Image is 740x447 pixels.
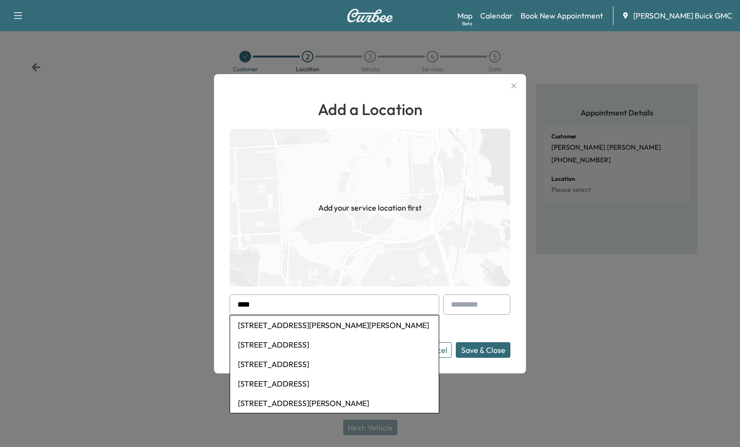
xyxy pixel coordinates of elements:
li: [STREET_ADDRESS] [230,335,439,354]
h1: Add a Location [230,97,510,121]
span: [PERSON_NAME] Buick GMC [633,10,732,21]
h1: Add your service location first [318,202,422,214]
li: [STREET_ADDRESS][PERSON_NAME] [230,393,439,413]
a: Calendar [480,10,513,21]
div: Beta [462,20,472,27]
a: Book New Appointment [521,10,603,21]
button: Save & Close [456,342,510,358]
li: [STREET_ADDRESS] [230,354,439,374]
li: [STREET_ADDRESS][PERSON_NAME][PERSON_NAME] [230,315,439,335]
img: Curbee Logo [347,9,393,22]
li: [STREET_ADDRESS] [230,374,439,393]
a: MapBeta [457,10,472,21]
img: empty-map-CL6vilOE.png [230,129,510,287]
